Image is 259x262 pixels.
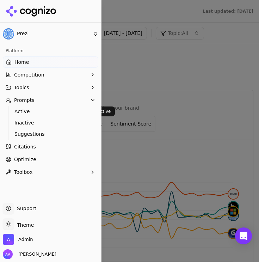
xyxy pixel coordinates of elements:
[17,31,90,37] span: Prezi
[3,28,14,39] img: Prezi
[3,234,14,245] img: Admin
[3,249,13,259] img: Alp Aysan
[3,95,98,106] button: Prompts
[14,130,87,138] span: Suggestions
[14,222,34,228] span: Theme
[3,56,98,68] a: Home
[14,143,36,150] span: Citations
[3,234,33,245] button: Open organization switcher
[14,156,36,163] span: Optimize
[14,205,36,212] span: Support
[14,169,33,176] span: Toolbox
[12,106,90,116] a: Active
[3,45,98,56] div: Platform
[14,119,87,126] span: Inactive
[3,82,98,93] button: Topics
[14,84,29,91] span: Topics
[14,97,35,104] span: Prompts
[3,141,98,152] a: Citations
[14,71,44,78] span: Competition
[14,108,87,115] span: Active
[12,118,90,128] a: Inactive
[14,59,29,66] span: Home
[98,109,111,114] p: Active
[3,69,98,80] button: Competition
[12,129,90,139] a: Suggestions
[18,236,33,243] span: Admin
[3,154,98,165] a: Optimize
[16,251,56,257] span: [PERSON_NAME]
[3,166,98,178] button: Toolbox
[3,249,56,259] button: Open user button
